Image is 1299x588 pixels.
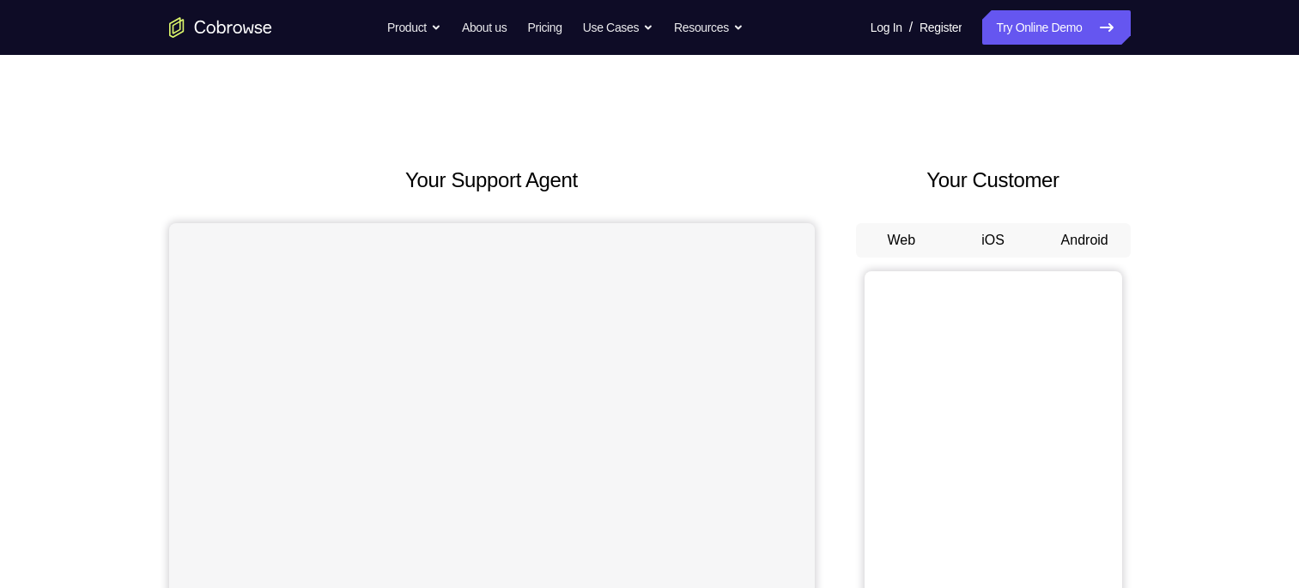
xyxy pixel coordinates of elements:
[920,10,962,45] a: Register
[856,165,1131,196] h2: Your Customer
[387,10,441,45] button: Product
[527,10,561,45] a: Pricing
[871,10,902,45] a: Log In
[909,17,913,38] span: /
[169,165,815,196] h2: Your Support Agent
[982,10,1130,45] a: Try Online Demo
[856,223,948,258] button: Web
[169,17,272,38] a: Go to the home page
[462,10,507,45] a: About us
[583,10,653,45] button: Use Cases
[674,10,744,45] button: Resources
[947,223,1039,258] button: iOS
[1039,223,1131,258] button: Android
